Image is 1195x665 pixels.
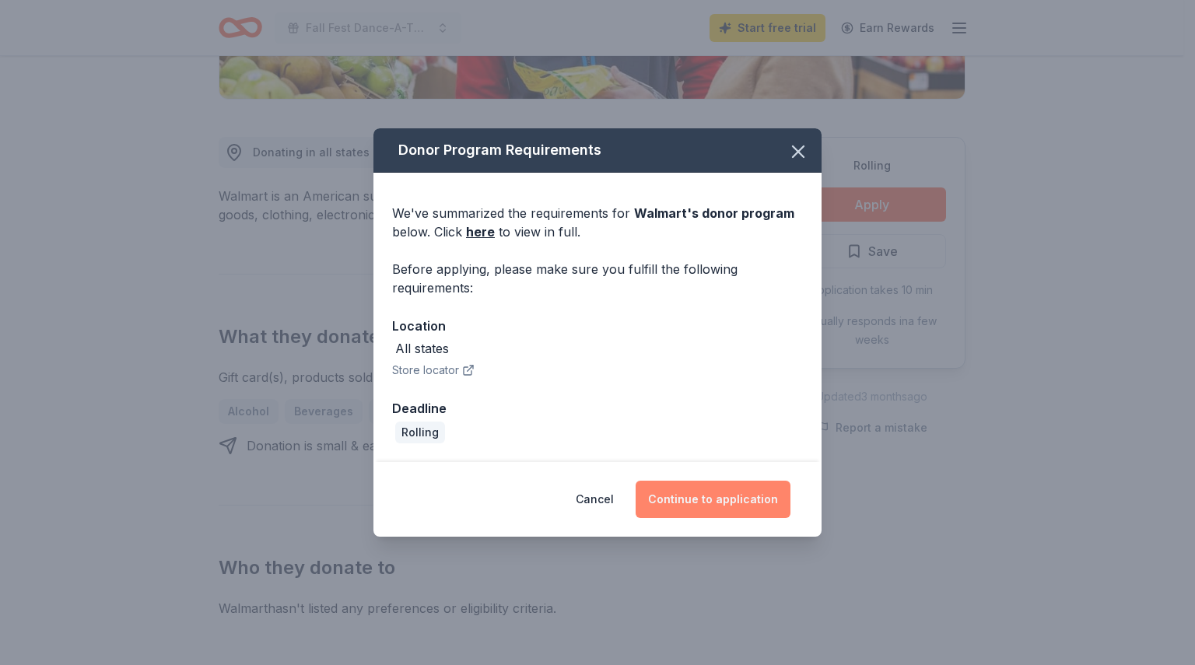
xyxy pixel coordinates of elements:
a: here [466,222,495,241]
div: Location [392,316,803,336]
div: We've summarized the requirements for below. Click to view in full. [392,204,803,241]
div: Donor Program Requirements [373,128,822,173]
div: All states [395,339,449,358]
div: Rolling [395,422,445,443]
span: Walmart 's donor program [634,205,794,221]
div: Deadline [392,398,803,418]
div: Before applying, please make sure you fulfill the following requirements: [392,260,803,297]
button: Cancel [576,481,614,518]
button: Store locator [392,361,475,380]
button: Continue to application [636,481,790,518]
